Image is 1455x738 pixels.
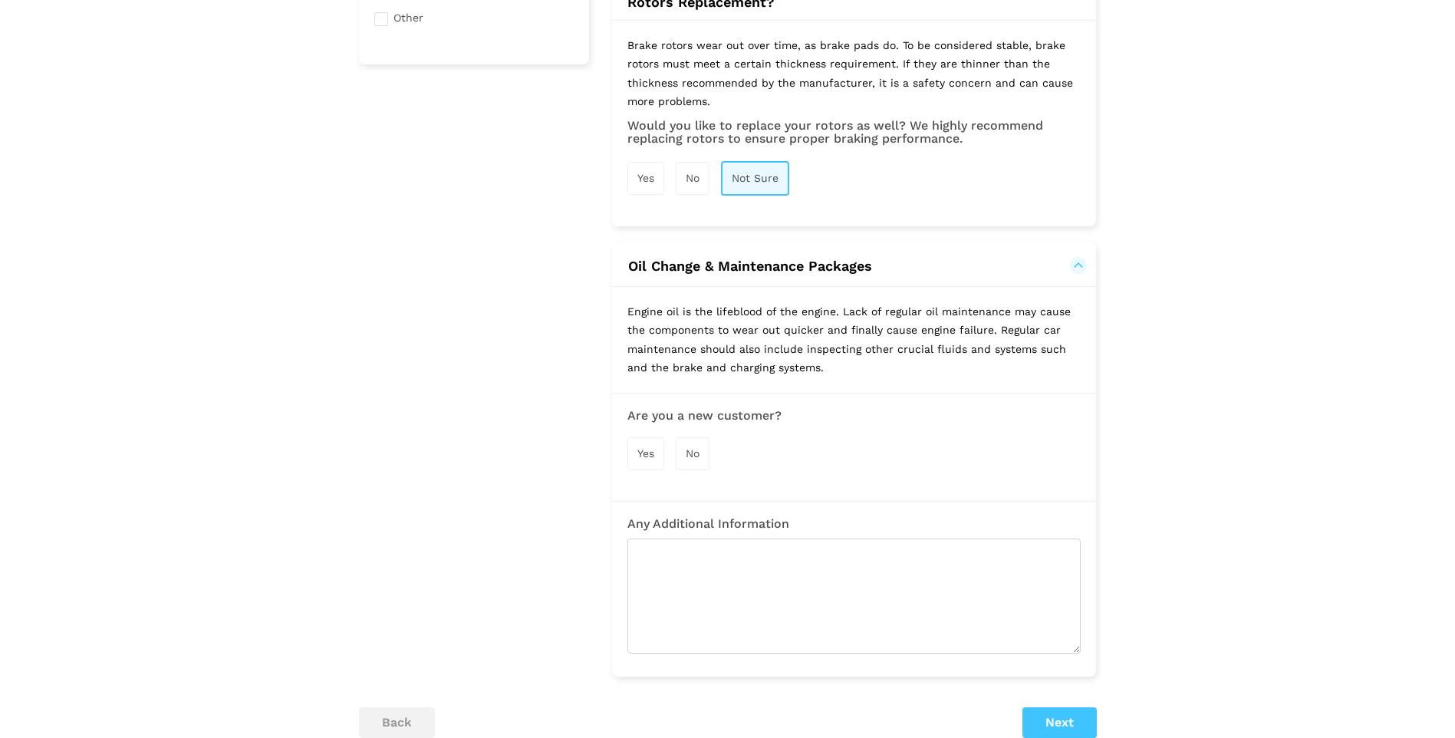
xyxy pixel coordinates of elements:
span: Yes [637,447,654,460]
span: Yes [637,172,654,184]
button: back [359,707,435,738]
button: Oil Change & Maintenance Packages [627,257,873,275]
span: No [686,447,700,460]
h3: Any Additional Information [627,517,1081,531]
p: Engine oil is the lifeblood of the engine. Lack of regular oil maintenance may cause the componen... [612,287,1096,393]
p: Brake rotors wear out over time, as brake pads do. To be considered stable, brake rotors must mee... [627,36,1081,119]
button: Next [1022,707,1097,738]
h3: Would you like to replace your rotors as well? We highly recommend replacing rotors to ensure pro... [627,119,1081,146]
h3: Are you a new customer? [627,409,782,423]
span: Not Sure [732,172,779,184]
span: No [686,172,700,184]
